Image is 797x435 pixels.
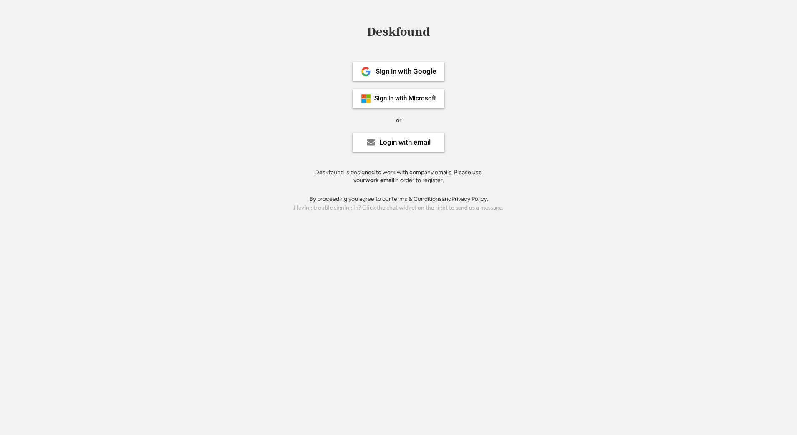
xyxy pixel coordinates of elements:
[396,116,401,125] div: or
[374,95,436,102] div: Sign in with Microsoft
[379,139,431,146] div: Login with email
[363,25,434,38] div: Deskfound
[376,68,436,75] div: Sign in with Google
[309,195,488,203] div: By proceeding you agree to our and
[365,177,394,184] strong: work email
[451,195,488,202] a: Privacy Policy.
[361,67,371,77] img: 1024px-Google__G__Logo.svg.png
[361,94,371,104] img: ms-symbollockup_mssymbol_19.png
[305,168,492,185] div: Deskfound is designed to work with company emails. Please use your in order to register.
[391,195,442,202] a: Terms & Conditions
